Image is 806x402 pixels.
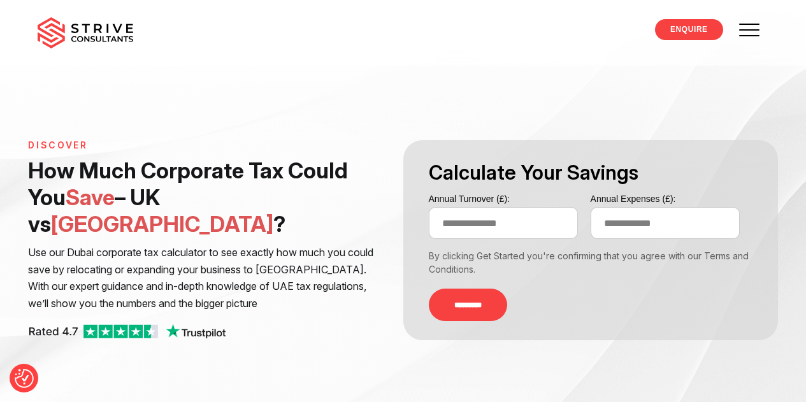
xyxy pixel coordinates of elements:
h3: Calculate Your Savings [429,159,752,186]
img: main-logo.svg [38,17,133,49]
h1: How Much Corporate Tax Could You – UK vs ? [28,157,388,238]
label: Annual Expenses (£): [591,191,740,207]
label: Annual Turnover (£): [429,191,578,207]
h6: Discover [28,140,388,151]
span: [GEOGRAPHIC_DATA] [51,211,273,237]
span: Save [66,184,115,210]
a: ENQUIRE [655,19,723,40]
p: Use our Dubai corporate tax calculator to see exactly how much you could save by relocating or ex... [28,244,388,312]
div: By clicking Get Started you're confirming that you agree with our Terms and Conditions. [429,249,752,276]
button: Consent Preferences [15,369,34,388]
img: Revisit consent button [15,369,34,388]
